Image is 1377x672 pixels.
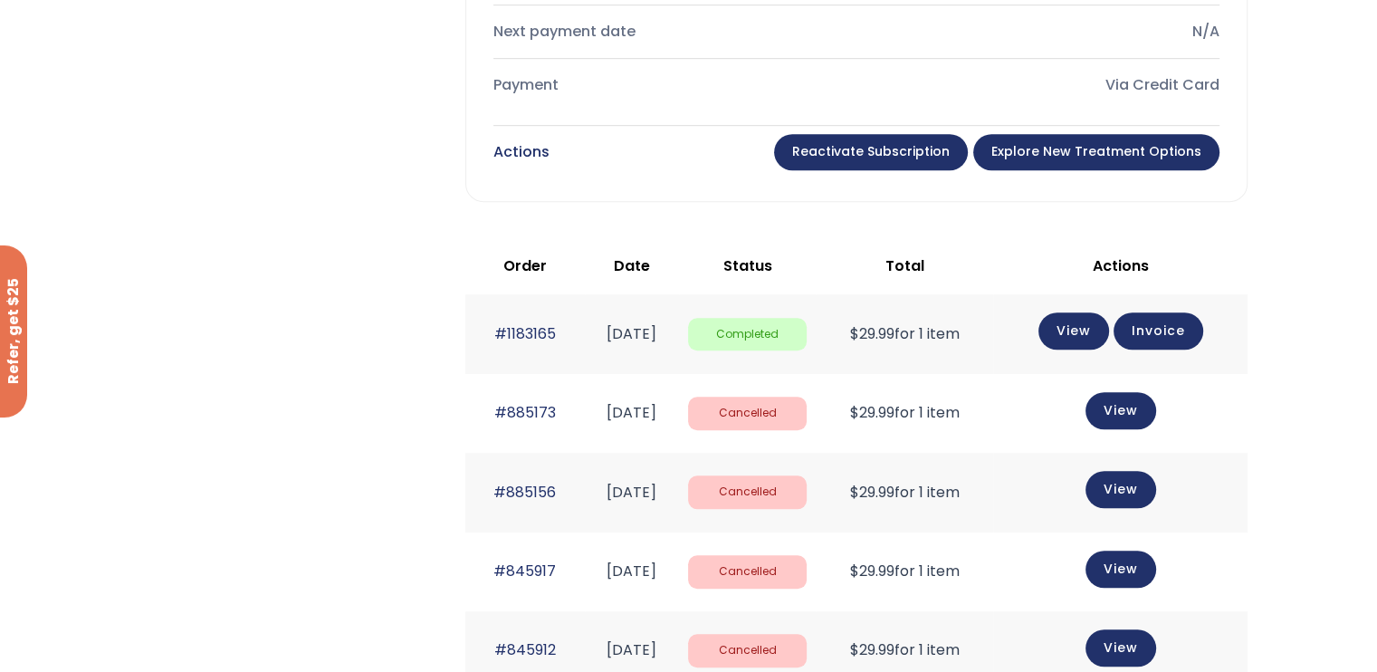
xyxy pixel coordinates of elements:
time: [DATE] [607,482,656,503]
td: for 1 item [816,453,993,532]
a: Explore New Treatment Options [973,134,1219,170]
span: 29.99 [850,402,894,423]
span: Actions [1093,255,1149,276]
a: #845917 [493,561,556,581]
a: #1183165 [494,323,556,344]
a: View [1085,629,1156,667]
a: View [1038,312,1109,350]
a: View [1085,551,1156,588]
span: Order [503,255,547,276]
span: Date [614,255,650,276]
span: Cancelled [688,555,807,589]
time: [DATE] [607,402,656,423]
time: [DATE] [607,561,656,581]
a: View [1085,471,1156,508]
span: Status [722,255,771,276]
span: $ [850,561,859,581]
span: 29.99 [850,561,894,581]
div: Actions [493,139,550,165]
span: $ [850,639,859,660]
div: Payment [493,72,842,98]
span: 29.99 [850,323,894,344]
span: Cancelled [688,397,807,430]
div: Next payment date [493,19,842,44]
span: Completed [688,318,807,351]
span: $ [850,323,859,344]
time: [DATE] [607,639,656,660]
td: for 1 item [816,374,993,453]
span: Total [885,255,924,276]
span: Cancelled [688,475,807,509]
a: View [1085,392,1156,429]
span: Cancelled [688,634,807,667]
a: #845912 [494,639,556,660]
time: [DATE] [607,323,656,344]
div: N/A [871,19,1219,44]
td: for 1 item [816,294,993,373]
a: #885156 [493,482,556,503]
a: Reactivate Subscription [774,134,968,170]
a: Invoice [1114,312,1203,350]
span: $ [850,402,859,423]
span: $ [850,482,859,503]
a: #885173 [494,402,556,423]
span: 29.99 [850,639,894,660]
span: 29.99 [850,482,894,503]
div: Via Credit Card [871,72,1219,98]
td: for 1 item [816,533,993,611]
